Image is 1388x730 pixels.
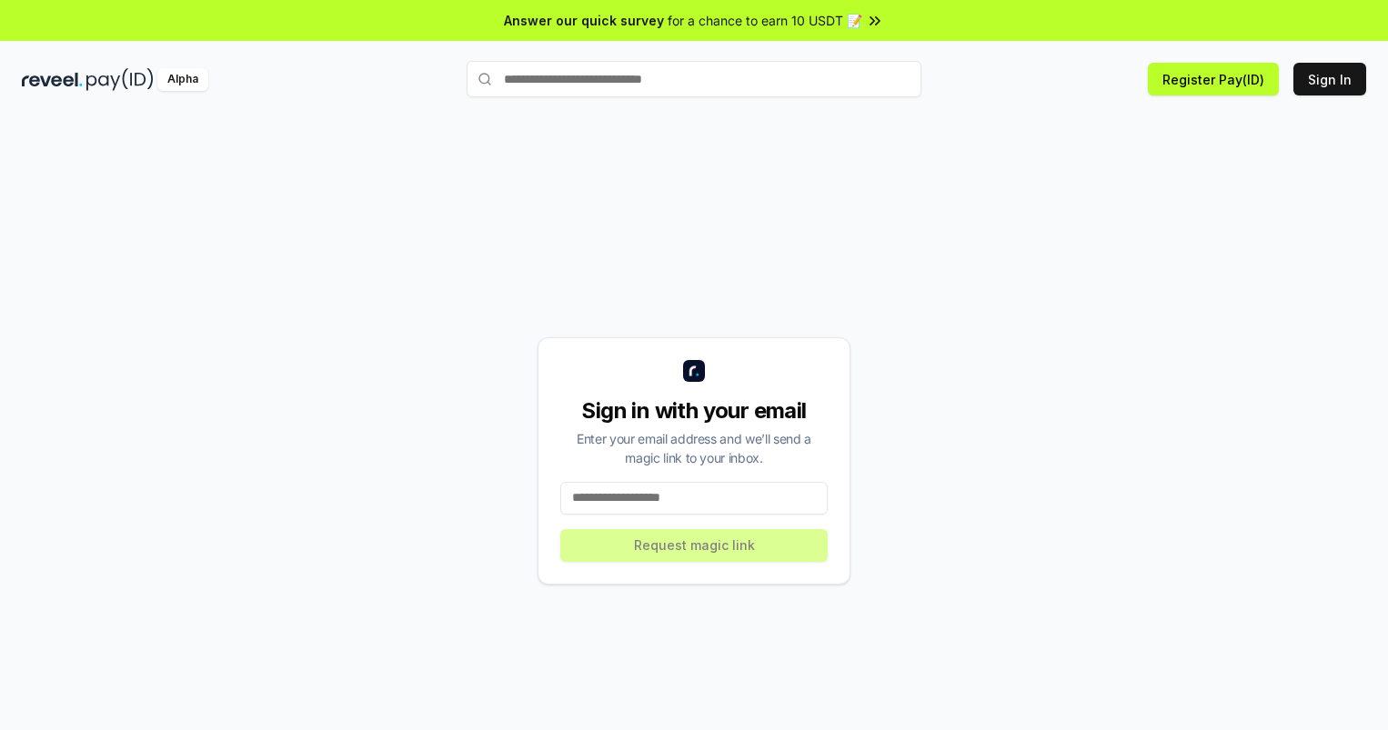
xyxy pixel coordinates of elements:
div: Sign in with your email [560,396,828,425]
div: Enter your email address and we’ll send a magic link to your inbox. [560,429,828,467]
img: pay_id [86,68,154,91]
span: for a chance to earn 10 USDT 📝 [668,11,862,30]
div: Alpha [157,68,208,91]
img: reveel_dark [22,68,83,91]
button: Register Pay(ID) [1148,63,1279,95]
button: Sign In [1293,63,1366,95]
img: logo_small [683,360,705,382]
span: Answer our quick survey [504,11,664,30]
